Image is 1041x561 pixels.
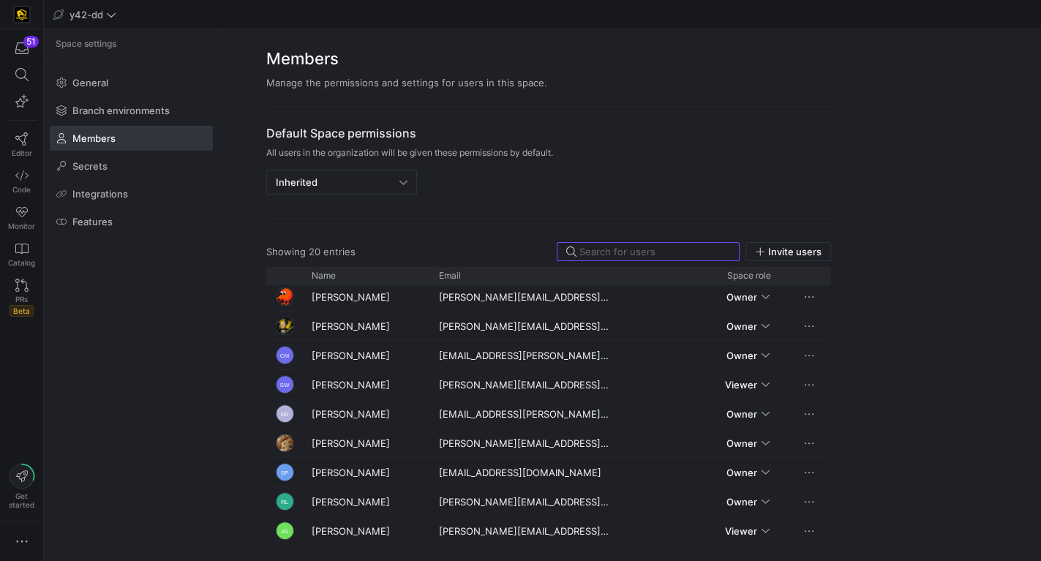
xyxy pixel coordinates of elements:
[10,305,34,317] span: Beta
[430,341,620,369] div: [EMAIL_ADDRESS][PERSON_NAME][DOMAIN_NAME]
[303,429,430,457] div: [PERSON_NAME]
[726,350,757,361] span: Owner
[430,516,620,545] div: [PERSON_NAME][EMAIL_ADDRESS][PERSON_NAME][DOMAIN_NAME]
[439,271,461,281] span: Email
[50,154,213,178] a: Secrets
[72,132,116,144] span: Members
[768,246,822,257] span: Invite users
[303,458,430,486] div: [PERSON_NAME]
[726,320,757,332] span: Owner
[430,370,620,399] div: [PERSON_NAME][EMAIL_ADDRESS][PERSON_NAME][DOMAIN_NAME]
[727,271,771,281] span: Space role
[6,458,37,515] button: Getstarted
[276,404,294,423] div: NS
[9,492,34,509] span: Get started
[726,467,757,478] span: Owner
[266,399,825,429] div: Press SPACE to select this row.
[276,287,294,306] img: https://storage.googleapis.com/y42-prod-data-exchange/images/KddoODKlIw1DkZe2dBLlEcoH2Pj3sUXFf02a...
[276,522,294,540] div: JG
[72,188,128,200] span: Integrations
[266,124,831,142] span: Default Space permissions
[725,525,757,537] span: Viewer
[50,126,213,151] a: Members
[50,70,213,95] a: General
[276,492,294,511] div: RL
[266,246,356,257] div: Showing 20 entries
[266,47,831,71] h2: Members
[72,105,170,116] span: Branch environments
[50,209,213,234] a: Features
[745,242,831,261] button: Invite users
[430,399,620,428] div: [EMAIL_ADDRESS][PERSON_NAME][DOMAIN_NAME]
[6,163,37,200] a: Code
[266,341,825,370] div: Press SPACE to select this row.
[276,317,294,335] img: https://storage.googleapis.com/y42-prod-data-exchange/images/TkyYhdVHAhZk5dk8nd6xEeaFROCiqfTYinc7...
[276,346,294,364] div: CM
[430,282,620,311] div: [PERSON_NAME][EMAIL_ADDRESS][PERSON_NAME][DOMAIN_NAME]
[72,160,108,172] span: Secrets
[276,176,317,188] mat-select-trigger: Inherited
[303,312,430,340] div: [PERSON_NAME]
[579,246,730,257] input: Search for users
[6,273,37,323] a: PRsBeta
[15,7,29,22] img: https://storage.googleapis.com/y42-prod-data-exchange/images/uAsz27BndGEK0hZWDFeOjoxA7jCwgK9jE472...
[6,2,37,27] a: https://storage.googleapis.com/y42-prod-data-exchange/images/uAsz27BndGEK0hZWDFeOjoxA7jCwgK9jE472...
[69,9,103,20] span: y42-dd
[6,200,37,236] a: Monitor
[726,408,757,420] span: Owner
[266,282,825,312] div: Press SPACE to select this row.
[50,5,120,24] button: y42-dd
[56,39,116,49] span: Space settings
[15,295,28,304] span: PRs
[430,429,620,457] div: [PERSON_NAME][EMAIL_ADDRESS][PERSON_NAME][DOMAIN_NAME]
[725,379,757,391] span: Viewer
[430,487,620,516] div: [PERSON_NAME][EMAIL_ADDRESS][DOMAIN_NAME]
[72,77,108,89] span: General
[266,458,825,487] div: Press SPACE to select this row.
[266,516,825,546] div: Press SPACE to select this row.
[312,271,336,281] span: Name
[303,282,430,311] div: [PERSON_NAME]
[276,434,294,452] img: https://storage.googleapis.com/y42-prod-data-exchange/images/1Nvl5cecG3s9yuu18pSpZlzl4PBNfpIlp06V...
[8,258,35,267] span: Catalog
[303,487,430,516] div: [PERSON_NAME]
[8,222,35,230] span: Monitor
[266,429,825,458] div: Press SPACE to select this row.
[303,370,430,399] div: [PERSON_NAME]
[266,487,825,516] div: Press SPACE to select this row.
[50,181,213,206] a: Integrations
[266,312,825,341] div: Press SPACE to select this row.
[303,399,430,428] div: [PERSON_NAME]
[276,463,294,481] div: SP
[23,36,39,48] div: 51
[6,35,37,61] button: 51
[303,516,430,545] div: [PERSON_NAME]
[726,291,757,303] span: Owner
[6,127,37,163] a: Editor
[726,496,757,508] span: Owner
[50,98,213,123] a: Branch environments
[430,312,620,340] div: [PERSON_NAME][EMAIL_ADDRESS][PERSON_NAME][DOMAIN_NAME]
[266,370,825,399] div: Press SPACE to select this row.
[12,148,32,157] span: Editor
[430,458,620,486] div: [EMAIL_ADDRESS][DOMAIN_NAME]
[303,341,430,369] div: [PERSON_NAME]
[276,375,294,394] div: SW
[266,148,831,158] span: All users in the organization will be given these permissions by default.
[12,185,31,194] span: Code
[266,77,831,89] div: Manage the permissions and settings for users in this space.
[726,437,757,449] span: Owner
[6,236,37,273] a: Catalog
[72,216,113,227] span: Features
